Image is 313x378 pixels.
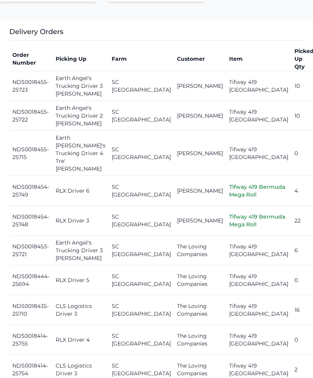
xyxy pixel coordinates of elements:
td: SC [GEOGRAPHIC_DATA] [109,131,174,176]
th: Order Number [9,47,53,71]
td: SC [GEOGRAPHIC_DATA] [109,176,174,206]
td: Tifway 419 [GEOGRAPHIC_DATA] [226,295,291,325]
td: Tifway 419 [GEOGRAPHIC_DATA] [226,101,291,131]
td: RLX Driver 3 [53,206,109,236]
td: NDS0018453-25721 [9,236,53,265]
td: SC [GEOGRAPHIC_DATA] [109,206,174,236]
td: NDS0018444-25694 [9,265,53,295]
td: RLX Driver 6 [53,176,109,206]
td: SC [GEOGRAPHIC_DATA] [109,236,174,265]
td: The Loving Companies [174,236,226,265]
td: NDS0018455-25722 [9,101,53,131]
td: SC [GEOGRAPHIC_DATA] [109,265,174,295]
td: Earth Angel's Trucking Driver 3 [PERSON_NAME] [53,71,109,101]
td: The Loving Companies [174,265,226,295]
td: [PERSON_NAME] [174,131,226,176]
td: Tifway 419 [GEOGRAPHIC_DATA] [226,71,291,101]
td: SC [GEOGRAPHIC_DATA] [109,101,174,131]
td: [PERSON_NAME] [174,176,226,206]
td: Tifway 419 Bermuda Mega Roll [226,176,291,206]
td: NDS0018414-25755 [9,325,53,355]
td: RLX Driver 4 [53,325,109,355]
td: The Loving Companies [174,325,226,355]
td: NDS0018455-25715 [9,131,53,176]
th: Farm [109,47,174,71]
td: Tifway 419 Bermuda Mega Roll [226,206,291,236]
td: [PERSON_NAME] [174,101,226,131]
h3: Delivery Orders [9,26,304,41]
td: NDS0018435-25710 [9,295,53,325]
td: Tifway 419 [GEOGRAPHIC_DATA] [226,325,291,355]
td: NDS0018454-25749 [9,176,53,206]
td: RLX Driver 5 [53,265,109,295]
td: SC [GEOGRAPHIC_DATA] [109,295,174,325]
td: Earth Angel's Trucking Driver 2 [PERSON_NAME] [53,101,109,131]
td: [PERSON_NAME] [174,206,226,236]
th: Picking Up [53,47,109,71]
td: CLS Logistics Driver 3 [53,295,109,325]
td: NDS0018455-25723 [9,71,53,101]
th: Item [226,47,291,71]
td: Tifway 419 [GEOGRAPHIC_DATA] [226,236,291,265]
td: SC [GEOGRAPHIC_DATA] [109,325,174,355]
td: SC [GEOGRAPHIC_DATA] [109,71,174,101]
td: The Loving Companies [174,295,226,325]
td: NDS0018454-25748 [9,206,53,236]
td: [PERSON_NAME] [174,71,226,101]
td: Tifway 419 [GEOGRAPHIC_DATA] [226,131,291,176]
td: Earth [PERSON_NAME]'s Trucking Driver 4 Tre' [PERSON_NAME] [53,131,109,176]
td: Tifway 419 [GEOGRAPHIC_DATA] [226,265,291,295]
td: Earth Angel's Trucking Driver 3 [PERSON_NAME] [53,236,109,265]
th: Customer [174,47,226,71]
